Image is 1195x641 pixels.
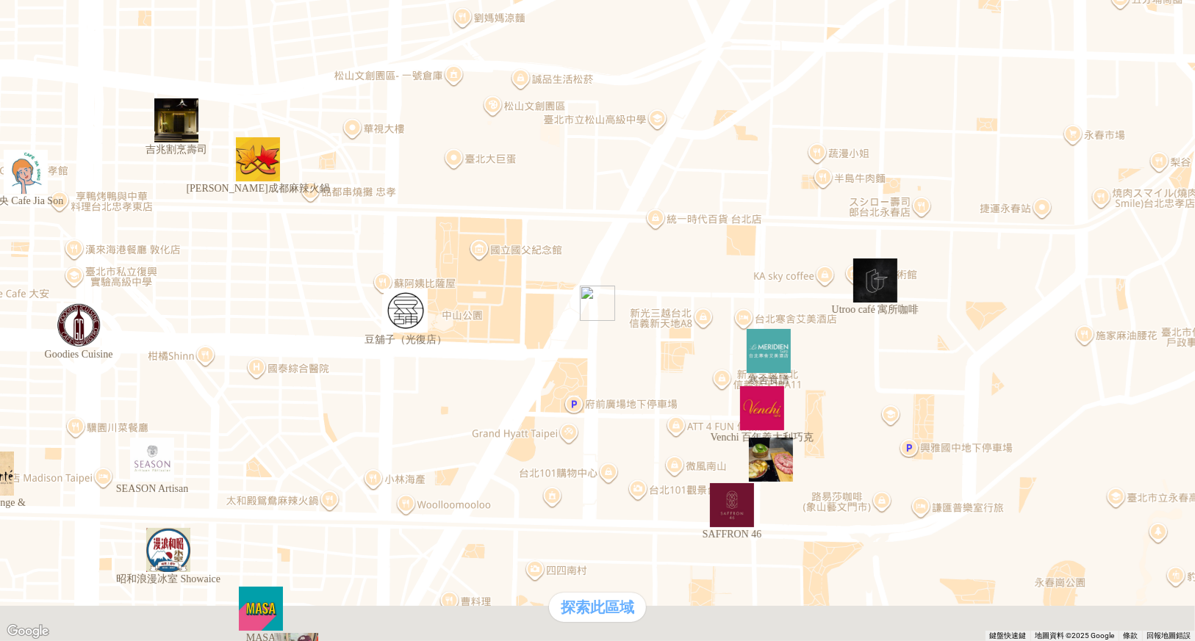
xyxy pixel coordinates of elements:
[146,528,190,572] div: showaiceMapIcon
[749,438,793,482] div: bAs2mmhSF4JMapIcon
[740,386,784,430] div: venchiMapIcon
[1035,631,1114,640] span: 地圖資料 ©2025 Google
[4,622,52,641] img: Google
[4,622,52,641] a: 在 Google 地圖上開啟這個區域 (開啟新視窗)
[130,438,174,482] div: seedbyseasonMapIcon
[549,593,646,622] div: 探索此區域
[239,587,283,631] div: k5z0Ob2mU5DMapIcon
[710,483,754,527] div: saffron46MapIcon
[1123,631,1138,640] a: 條款 (在新分頁中開啟)
[1146,631,1191,640] a: 回報地圖錯誤
[989,631,1026,641] button: 鍵盤快速鍵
